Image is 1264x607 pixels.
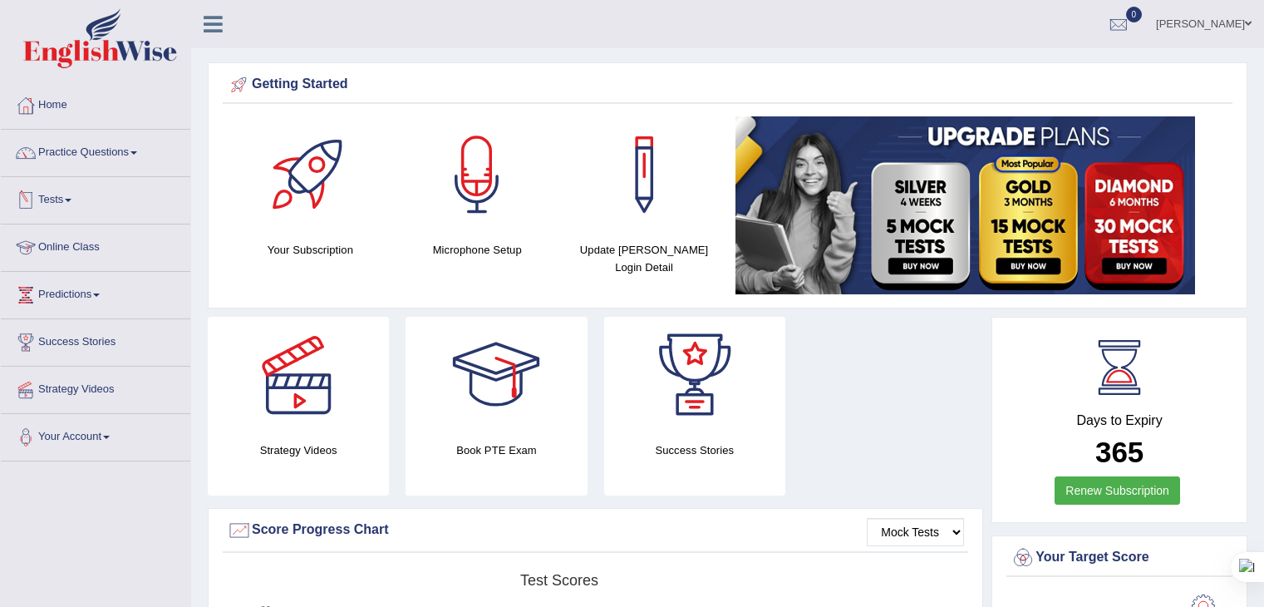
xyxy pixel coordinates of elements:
a: Strategy Videos [1,367,190,408]
h4: Book PTE Exam [406,442,587,459]
h4: Days to Expiry [1011,413,1228,428]
div: Score Progress Chart [227,518,964,543]
a: Success Stories [1,319,190,361]
a: Renew Subscription [1055,476,1180,505]
tspan: Test scores [520,572,598,589]
b: 365 [1095,436,1144,468]
a: Predictions [1,272,190,313]
h4: Success Stories [604,442,785,459]
a: Practice Questions [1,130,190,171]
h4: Microphone Setup [402,241,553,259]
h4: Strategy Videos [208,442,389,459]
a: Tests [1,177,190,219]
div: Your Target Score [1011,545,1228,570]
div: Getting Started [227,72,1228,97]
img: small5.jpg [735,116,1195,294]
h4: Your Subscription [235,241,386,259]
a: Your Account [1,414,190,456]
h4: Update [PERSON_NAME] Login Detail [569,241,720,276]
a: Online Class [1,225,190,266]
span: 0 [1126,7,1143,22]
a: Home [1,82,190,124]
